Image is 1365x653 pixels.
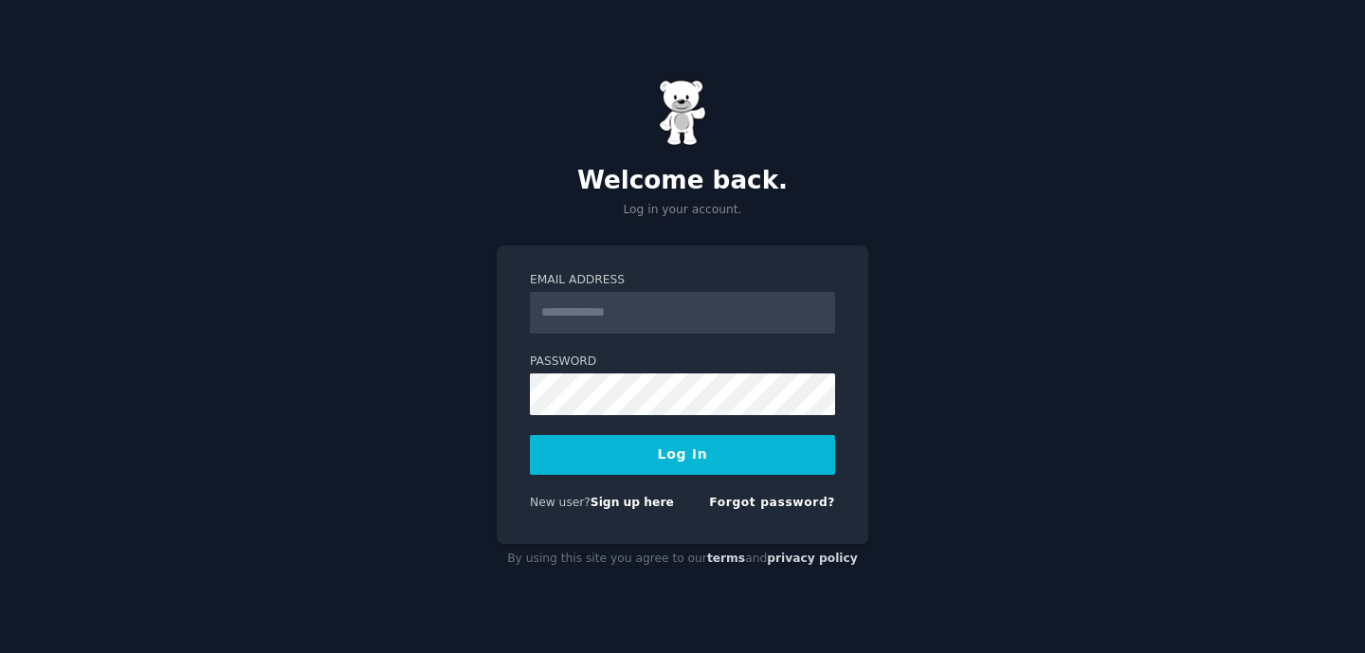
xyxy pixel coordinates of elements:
[530,435,835,475] button: Log In
[530,354,835,371] label: Password
[591,496,674,509] a: Sign up here
[709,496,835,509] a: Forgot password?
[530,272,835,289] label: Email Address
[497,202,868,219] p: Log in your account.
[497,166,868,196] h2: Welcome back.
[707,552,745,565] a: terms
[659,80,706,146] img: Gummy Bear
[767,552,858,565] a: privacy policy
[530,496,591,509] span: New user?
[497,544,868,574] div: By using this site you agree to our and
